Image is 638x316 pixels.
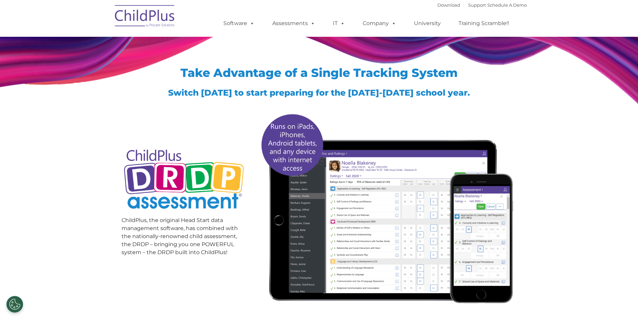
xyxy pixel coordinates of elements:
[326,17,352,30] a: IT
[122,142,246,218] img: Copyright - DRDP Logo
[168,88,470,98] span: Switch [DATE] to start preparing for the [DATE]-[DATE] school year.
[112,0,179,34] img: ChildPlus by Procare Solutions
[122,217,238,255] span: ChildPlus, the original Head Start data management software, has combined with the nationally-ren...
[356,17,403,30] a: Company
[217,17,261,30] a: Software
[468,2,486,8] a: Support
[487,2,527,8] a: Schedule A Demo
[181,66,458,80] span: Take Advantage of a Single Tracking System
[452,17,516,30] a: Training Scramble!!
[257,109,517,308] img: All-devices
[266,17,322,30] a: Assessments
[407,17,447,30] a: University
[6,296,23,313] button: Cookies Settings
[437,2,460,8] a: Download
[437,2,527,8] font: |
